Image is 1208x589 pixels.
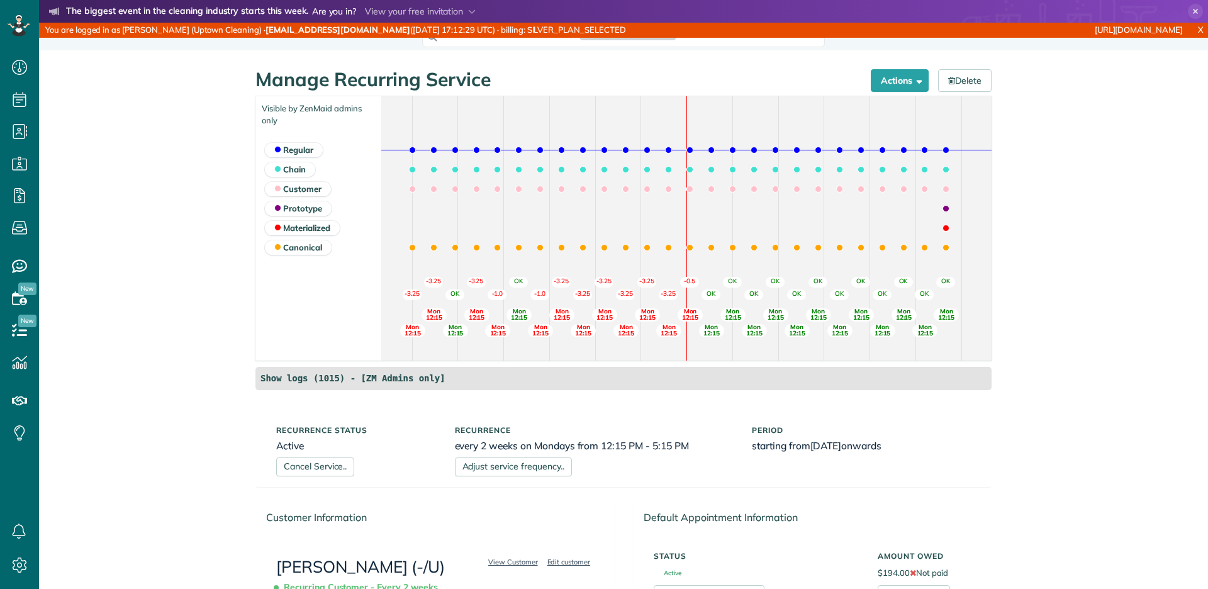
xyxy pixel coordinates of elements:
[49,21,553,38] li: The world’s leading virtual event for cleaning business owners.
[684,277,695,285] span: -0.5
[554,277,569,285] span: -3.25
[266,25,410,35] strong: [EMAIL_ADDRESS][DOMAIN_NAME]
[912,324,937,337] span: Mon 12:15
[771,277,780,285] span: OK
[934,308,959,321] span: Mon 12:15
[276,556,445,577] a: [PERSON_NAME] (-/U)
[835,289,844,298] span: OK
[749,289,758,298] span: OK
[549,308,574,321] span: Mon 12:15
[455,426,734,434] h5: Recurrence
[283,164,306,174] strong: Chain
[455,457,572,476] a: Adjust service frequency..
[661,289,676,298] span: -3.25
[400,324,425,337] span: Mon 12:15
[656,324,681,337] span: Mon 12:15
[742,324,767,337] span: Mon 12:15
[592,308,617,321] span: Mon 12:15
[18,283,36,295] span: New
[635,308,660,321] span: Mon 12:15
[575,289,590,298] span: -3.25
[571,324,596,337] span: Mon 12:15
[654,552,859,560] h5: Status
[899,277,908,285] span: OK
[785,324,810,337] span: Mon 12:15
[752,440,971,451] h6: starting from onwards
[283,203,322,213] strong: Prototype
[450,289,459,298] span: OK
[1193,23,1208,37] a: X
[856,277,865,285] span: OK
[707,289,715,298] span: OK
[938,69,992,92] a: Delete
[792,289,801,298] span: OK
[66,5,308,19] strong: The biggest event in the cleaning industry starts this week.
[654,570,681,576] span: Active
[276,457,354,476] a: Cancel Service..
[426,277,441,285] span: -3.25
[485,324,510,337] span: Mon 12:15
[544,556,595,568] a: Edit customer
[752,426,971,434] h5: Period
[260,373,445,383] strong: Show logs (1015) - [ZM Admins only]
[827,324,853,337] span: Mon 12:15
[678,308,703,321] span: Mon 12:15
[810,439,842,452] span: [DATE]
[920,289,929,298] span: OK
[618,289,633,298] span: -3.25
[870,324,895,337] span: Mon 12:15
[1095,25,1183,35] a: [URL][DOMAIN_NAME]
[262,103,375,140] div: Visible by ZenMaid admins only
[276,426,436,434] h5: Recurrence status
[596,277,612,285] span: -3.25
[506,308,532,321] span: Mon 12:15
[528,324,553,337] span: Mon 12:15
[613,324,639,337] span: Mon 12:15
[276,440,436,451] h6: Active
[892,308,917,321] span: Mon 12:15
[18,315,36,327] span: New
[849,308,874,321] span: Mon 12:15
[720,308,746,321] span: Mon 12:15
[469,277,484,285] span: -3.25
[941,277,950,285] span: OK
[484,556,542,568] a: View Customer
[634,500,991,535] div: Default Appointment Information
[728,277,737,285] span: OK
[283,242,322,252] strong: Canonical
[639,277,654,285] span: -3.25
[878,289,886,298] span: OK
[283,223,330,233] strong: Materialized
[814,277,822,285] span: OK
[534,289,545,298] span: -1.0
[443,324,468,337] span: Mon 12:15
[255,69,861,90] h1: Manage Recurring Service
[405,289,420,298] span: -3.25
[806,308,831,321] span: Mon 12:15
[699,324,724,337] span: Mon 12:15
[283,184,322,194] strong: Customer
[312,5,357,19] span: Are you in?
[514,277,523,285] span: OK
[464,308,489,321] span: Mon 12:15
[422,308,447,321] span: Mon 12:15
[871,69,929,92] button: Actions
[878,552,971,560] h5: Amount Owed
[39,23,803,38] div: You are logged in as [PERSON_NAME] (Uptown Cleaning) · ([DATE] 17:12:29 UTC) · billing: SILVER_PL...
[763,308,788,321] span: Mon 12:15
[283,145,313,155] strong: Regular
[492,289,503,298] span: -1.0
[455,440,734,451] h6: every 2 weeks on Mondays from 12:15 PM - 5:15 PM
[256,500,614,535] div: Customer Information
